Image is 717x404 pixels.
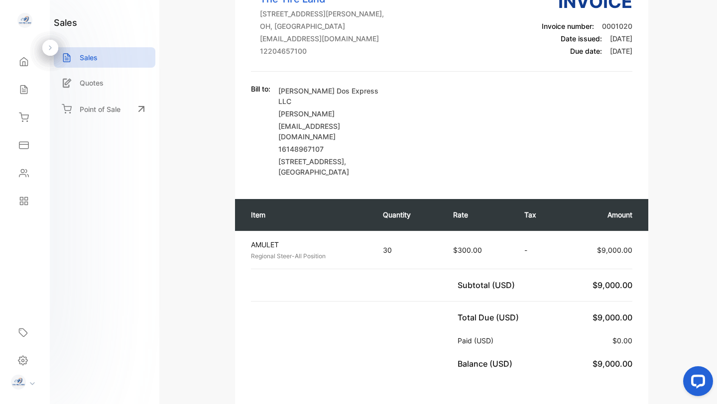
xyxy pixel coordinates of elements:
[524,245,551,255] p: -
[593,312,632,322] span: $9,000.00
[612,336,632,345] span: $0.00
[260,8,384,19] p: [STREET_ADDRESS][PERSON_NAME],
[251,209,363,220] p: Item
[593,280,632,290] span: $9,000.00
[602,22,632,30] span: 0001020
[80,78,104,88] p: Quotes
[561,34,602,43] span: Date issued:
[251,239,365,250] p: AMULET
[251,84,270,94] p: Bill to:
[80,52,98,63] p: Sales
[17,13,32,28] img: logo
[593,359,632,369] span: $9,000.00
[260,21,384,31] p: OH, [GEOGRAPHIC_DATA]
[278,86,393,106] p: [PERSON_NAME] Dos Express LLC
[80,104,120,114] p: Point of Sale
[54,73,155,93] a: Quotes
[11,375,26,390] img: profile
[278,144,393,154] p: 16148967107
[524,209,551,220] p: Tax
[610,47,632,55] span: [DATE]
[260,46,384,56] p: 12204657100
[458,311,523,323] p: Total Due (USD)
[458,279,519,291] p: Subtotal (USD)
[453,209,505,220] p: Rate
[458,335,497,346] p: Paid (USD)
[542,22,594,30] span: Invoice number:
[278,157,344,166] span: [STREET_ADDRESS]
[260,33,384,44] p: [EMAIL_ADDRESS][DOMAIN_NAME]
[251,252,365,261] p: Regional Steer-All Position
[458,358,516,370] p: Balance (USD)
[597,246,632,254] span: $9,000.00
[675,362,717,404] iframe: LiveChat chat widget
[54,98,155,120] a: Point of Sale
[54,16,77,29] h1: sales
[278,121,393,142] p: [EMAIL_ADDRESS][DOMAIN_NAME]
[570,47,602,55] span: Due date:
[383,245,433,255] p: 30
[610,34,632,43] span: [DATE]
[453,246,482,254] span: $300.00
[571,209,632,220] p: Amount
[383,209,433,220] p: Quantity
[54,47,155,68] a: Sales
[278,108,393,119] p: [PERSON_NAME]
